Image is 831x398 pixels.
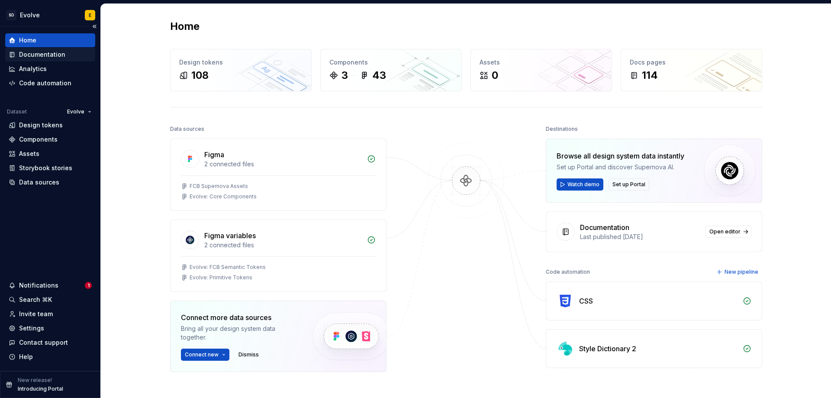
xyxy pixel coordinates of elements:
[67,108,84,115] span: Evolve
[19,178,59,187] div: Data sources
[642,68,658,82] div: 114
[579,296,593,306] div: CSS
[19,36,36,45] div: Home
[19,353,33,361] div: Help
[5,118,95,132] a: Design tokens
[190,264,266,271] div: Evolve: FCB Semantic Tokens
[5,147,95,161] a: Assets
[89,12,91,19] div: E
[204,230,256,241] div: Figma variables
[19,338,68,347] div: Contact support
[19,295,52,304] div: Search ⌘K
[5,133,95,146] a: Components
[19,50,65,59] div: Documentation
[725,269,758,275] span: New pipeline
[185,351,219,358] span: Connect new
[170,220,387,292] a: Figma variables2 connected filesEvolve: FCB Semantic TokensEvolve: Primitive Tokens
[63,106,95,118] button: Evolve
[5,33,95,47] a: Home
[580,233,700,241] div: Last published [DATE]
[609,178,649,191] button: Set up Portal
[18,385,63,392] p: Introducing Portal
[372,68,386,82] div: 43
[492,68,498,82] div: 0
[5,321,95,335] a: Settings
[19,164,72,172] div: Storybook stories
[567,181,599,188] span: Watch demo
[621,49,762,91] a: Docs pages114
[18,377,52,384] p: New release!
[19,324,44,333] div: Settings
[705,226,751,238] a: Open editor
[238,351,259,358] span: Dismiss
[85,282,92,289] span: 1
[5,336,95,349] button: Contact support
[341,68,348,82] div: 3
[204,241,362,249] div: 2 connected files
[204,149,224,160] div: Figma
[709,228,741,235] span: Open editor
[6,10,16,20] div: SD
[190,183,248,190] div: FCB Supernova Assets
[557,151,684,161] div: Browse all design system data instantly
[2,6,99,24] button: SDEvolveE
[170,139,387,211] a: Figma2 connected filesFCB Supernova AssetsEvolve: Core Components
[470,49,612,91] a: Assets0
[20,11,40,19] div: Evolve
[5,161,95,175] a: Storybook stories
[5,62,95,76] a: Analytics
[170,19,200,33] h2: Home
[179,58,303,67] div: Design tokens
[181,349,229,361] button: Connect new
[19,281,58,290] div: Notifications
[714,266,762,278] button: New pipeline
[480,58,603,67] div: Assets
[329,58,453,67] div: Components
[191,68,209,82] div: 108
[7,108,27,115] div: Dataset
[5,175,95,189] a: Data sources
[630,58,753,67] div: Docs pages
[88,20,100,32] button: Collapse sidebar
[181,312,298,323] div: Connect more data sources
[5,307,95,321] a: Invite team
[19,121,63,129] div: Design tokens
[5,48,95,61] a: Documentation
[235,349,263,361] button: Dismiss
[612,181,645,188] span: Set up Portal
[19,149,39,158] div: Assets
[19,135,58,144] div: Components
[320,49,462,91] a: Components343
[204,160,362,168] div: 2 connected files
[557,163,684,171] div: Set up Portal and discover Supernova AI.
[5,350,95,364] button: Help
[546,123,578,135] div: Destinations
[19,79,71,87] div: Code automation
[546,266,590,278] div: Code automation
[19,310,53,318] div: Invite team
[190,193,257,200] div: Evolve: Core Components
[181,324,298,342] div: Bring all your design system data together.
[5,278,95,292] button: Notifications1
[170,49,312,91] a: Design tokens108
[557,178,603,191] button: Watch demo
[579,343,636,354] div: Style Dictionary 2
[190,274,252,281] div: Evolve: Primitive Tokens
[580,222,629,233] div: Documentation
[5,76,95,90] a: Code automation
[170,123,204,135] div: Data sources
[5,293,95,307] button: Search ⌘K
[19,65,47,73] div: Analytics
